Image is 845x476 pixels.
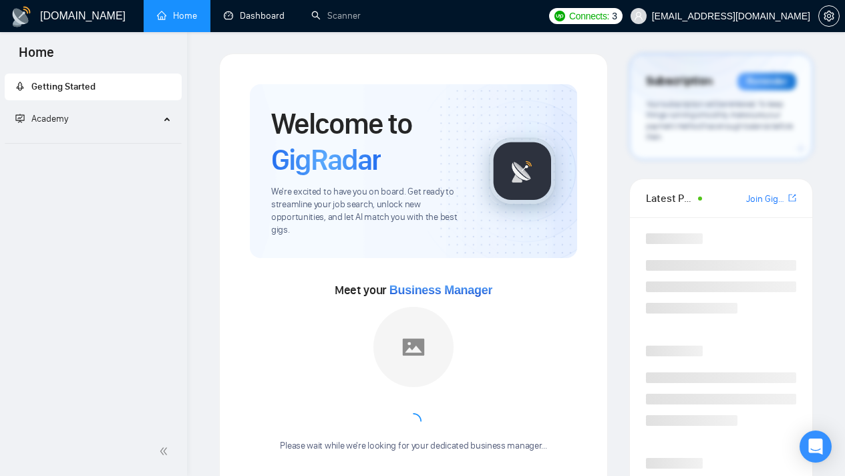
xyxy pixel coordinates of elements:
span: export [788,193,796,203]
span: double-left [159,445,172,458]
img: upwork-logo.png [554,11,565,21]
span: Subscription [646,70,712,93]
a: export [788,192,796,205]
h1: Welcome to [271,106,468,178]
img: logo [11,6,32,27]
span: Home [8,43,65,71]
a: Join GigRadar Slack Community [746,192,786,207]
a: setting [818,11,840,21]
div: Please wait while we're looking for your dedicated business manager... [272,440,554,453]
span: user [634,11,643,21]
span: Meet your [335,283,492,297]
span: setting [819,11,839,21]
li: Getting Started [5,74,182,100]
span: rocket [15,82,25,91]
div: Open Intercom Messenger [800,431,832,463]
a: dashboardDashboard [224,10,285,21]
a: homeHome [157,10,197,21]
span: 3 [612,9,617,23]
span: GigRadar [271,142,381,178]
span: Getting Started [31,81,96,92]
span: Academy [15,113,68,124]
span: loading [402,410,425,433]
button: setting [818,5,840,27]
span: Your subscription will be renewed. To keep things running smoothly, make sure your payment method... [646,99,793,142]
span: fund-projection-screen [15,114,25,123]
div: Reminder [737,73,796,90]
span: We're excited to have you on board. Get ready to streamline your job search, unlock new opportuni... [271,186,468,237]
span: Academy [31,113,68,124]
img: gigradar-logo.png [489,138,556,205]
img: placeholder.png [373,307,454,387]
li: Academy Homepage [5,138,182,146]
a: searchScanner [311,10,361,21]
span: Latest Posts from the GigRadar Community [646,190,694,207]
span: Connects: [569,9,609,23]
span: Business Manager [389,283,492,297]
